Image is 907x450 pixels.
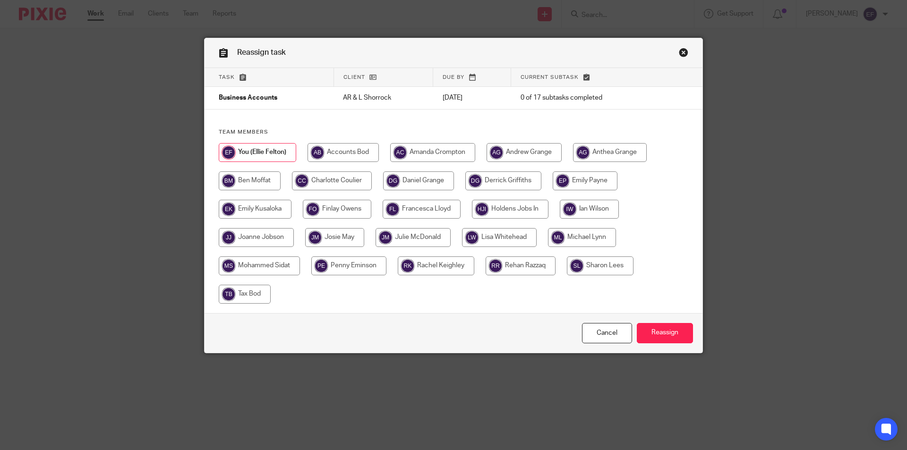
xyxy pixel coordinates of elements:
span: Task [219,75,235,80]
h4: Team members [219,128,688,136]
td: 0 of 17 subtasks completed [511,87,660,110]
input: Reassign [637,323,693,343]
span: Due by [443,75,464,80]
span: Current subtask [521,75,579,80]
a: Close this dialog window [582,323,632,343]
span: Business Accounts [219,95,277,102]
span: Client [343,75,365,80]
p: AR & L Shorrock [343,93,424,102]
span: Reassign task [237,49,286,56]
a: Close this dialog window [679,48,688,60]
p: [DATE] [443,93,502,102]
